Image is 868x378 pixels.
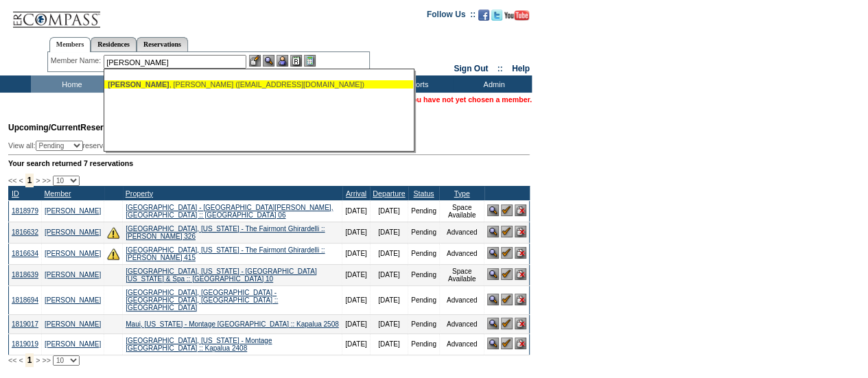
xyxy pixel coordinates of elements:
[137,37,188,51] a: Reservations
[408,264,440,285] td: Pending
[515,338,526,349] img: Cancel Reservation
[342,285,370,314] td: [DATE]
[439,200,484,222] td: Space Available
[370,222,408,243] td: [DATE]
[515,226,526,237] img: Cancel Reservation
[45,296,101,304] a: [PERSON_NAME]
[42,176,50,185] span: >>
[45,340,101,348] a: [PERSON_NAME]
[45,250,101,257] a: [PERSON_NAME]
[8,123,132,132] span: Reservations
[491,10,502,21] img: Follow us on Twitter
[107,226,119,239] img: There are insufficient days and/or tokens to cover this reservation
[487,268,499,280] img: View Reservation
[501,268,513,280] img: Confirm Reservation
[487,318,499,329] img: View Reservation
[45,320,101,328] a: [PERSON_NAME]
[49,37,91,52] a: Members
[342,314,370,333] td: [DATE]
[501,226,513,237] img: Confirm Reservation
[497,64,503,73] span: ::
[45,271,101,279] a: [PERSON_NAME]
[487,226,499,237] img: View Reservation
[439,285,484,314] td: Advanced
[370,243,408,264] td: [DATE]
[8,159,530,167] div: Your search returned 7 reservations
[487,294,499,305] img: View Reservation
[277,55,288,67] img: Impersonate
[501,204,513,216] img: Confirm Reservation
[342,333,370,355] td: [DATE]
[427,8,476,25] td: Follow Us ::
[454,189,470,198] a: Type
[439,264,484,285] td: Space Available
[370,333,408,355] td: [DATE]
[478,10,489,21] img: Become our fan on Facebook
[8,123,80,132] span: Upcoming/Current
[342,243,370,264] td: [DATE]
[408,314,440,333] td: Pending
[12,340,38,348] a: 1819019
[12,271,38,279] a: 1818639
[515,318,526,329] img: Cancel Reservation
[91,37,137,51] a: Residences
[51,55,104,67] div: Member Name:
[515,204,526,216] img: Cancel Reservation
[19,176,23,185] span: <
[504,14,529,22] a: Subscribe to our YouTube Channel
[373,189,405,198] a: Departure
[454,64,488,73] a: Sign Out
[487,204,499,216] img: View Reservation
[25,174,34,187] span: 1
[370,314,408,333] td: [DATE]
[501,294,513,305] img: Confirm Reservation
[370,264,408,285] td: [DATE]
[501,338,513,349] img: Confirm Reservation
[126,225,325,240] a: [GEOGRAPHIC_DATA], [US_STATE] - The Fairmont Ghirardelli :: [PERSON_NAME] 326
[249,55,261,67] img: b_edit.gif
[36,356,40,364] span: >
[370,285,408,314] td: [DATE]
[12,320,38,328] a: 1819017
[453,75,532,93] td: Admin
[491,14,502,22] a: Follow us on Twitter
[8,141,349,151] div: View all: reservations owned by:
[342,200,370,222] td: [DATE]
[126,268,316,283] a: [GEOGRAPHIC_DATA], [US_STATE] - [GEOGRAPHIC_DATA][US_STATE] & Spa :: [GEOGRAPHIC_DATA] 10
[108,80,410,88] div: , [PERSON_NAME] ([EMAIL_ADDRESS][DOMAIN_NAME])
[439,333,484,355] td: Advanced
[413,189,434,198] a: Status
[439,314,484,333] td: Advanced
[408,95,532,104] span: You have not yet chosen a member.
[515,294,526,305] img: Cancel Reservation
[478,14,489,22] a: Become our fan on Facebook
[19,356,23,364] span: <
[263,55,274,67] img: View
[346,189,366,198] a: Arrival
[370,200,408,222] td: [DATE]
[408,200,440,222] td: Pending
[408,243,440,264] td: Pending
[290,55,302,67] img: Reservations
[108,80,169,88] span: [PERSON_NAME]
[126,337,272,352] a: [GEOGRAPHIC_DATA], [US_STATE] - Montage [GEOGRAPHIC_DATA] :: Kapalua 2408
[408,333,440,355] td: Pending
[342,264,370,285] td: [DATE]
[504,10,529,21] img: Subscribe to our YouTube Channel
[487,338,499,349] img: View Reservation
[304,55,316,67] img: b_calculator.gif
[31,75,110,93] td: Home
[439,222,484,243] td: Advanced
[126,189,153,198] a: Property
[45,207,101,215] a: [PERSON_NAME]
[408,222,440,243] td: Pending
[25,353,34,367] span: 1
[12,189,19,198] a: ID
[107,248,119,260] img: There are insufficient days and/or tokens to cover this reservation
[501,247,513,259] img: Confirm Reservation
[126,289,278,311] a: [GEOGRAPHIC_DATA], [GEOGRAPHIC_DATA] - [GEOGRAPHIC_DATA], [GEOGRAPHIC_DATA] :: [GEOGRAPHIC_DATA]
[342,222,370,243] td: [DATE]
[42,356,50,364] span: >>
[126,204,333,219] a: [GEOGRAPHIC_DATA] - [GEOGRAPHIC_DATA][PERSON_NAME], [GEOGRAPHIC_DATA] :: [GEOGRAPHIC_DATA] 06
[439,243,484,264] td: Advanced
